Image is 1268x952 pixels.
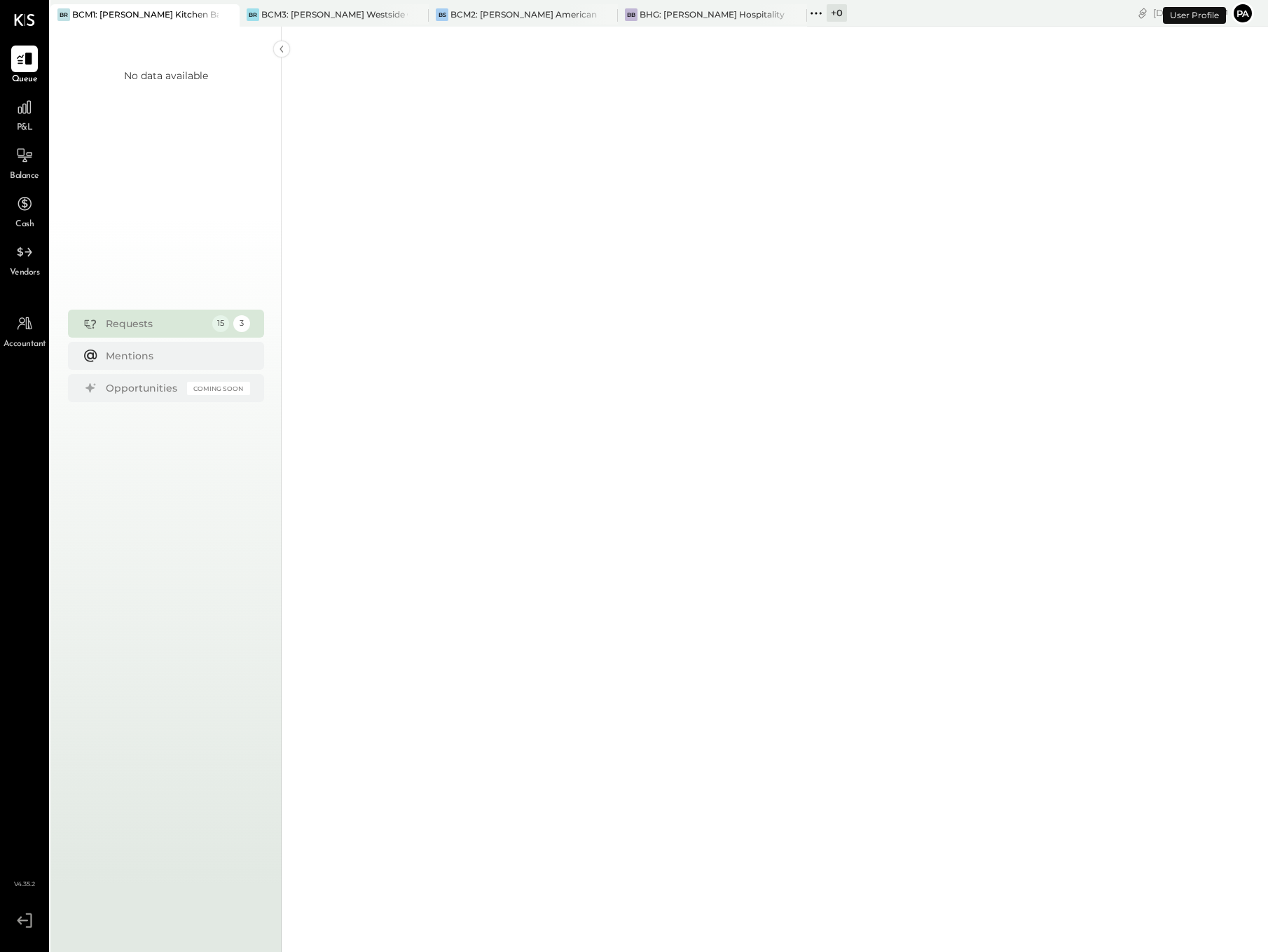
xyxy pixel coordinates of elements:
a: P&L [1,94,48,134]
span: Cash [15,219,34,231]
div: Coming Soon [187,382,250,395]
span: Balance [10,170,39,183]
div: BCM3: [PERSON_NAME] Westside Grill [261,8,408,20]
div: User Profile [1163,7,1226,24]
div: BCM1: [PERSON_NAME] Kitchen Bar Market [72,8,219,20]
div: Opportunities [106,381,180,395]
div: 3 [233,315,250,332]
a: Queue [1,46,48,86]
span: Accountant [4,338,46,351]
div: Requests [106,317,205,331]
div: BS [436,8,448,21]
span: Vendors [10,267,40,280]
div: BHG: [PERSON_NAME] Hospitality Group, LLC [640,8,786,20]
div: copy link [1136,6,1150,20]
button: Pa [1232,2,1254,25]
div: No data available [124,69,208,83]
a: Accountant [1,310,48,351]
div: Mentions [106,349,243,363]
a: Cash [1,191,48,231]
span: Queue [12,74,38,86]
a: Vendors [1,239,48,280]
div: BR [57,8,70,21]
div: 15 [212,315,229,332]
div: [DATE] [1153,6,1228,20]
div: BB [625,8,638,21]
a: Balance [1,142,48,183]
div: + 0 [827,4,847,22]
div: BCM2: [PERSON_NAME] American Cooking [450,8,597,20]
div: BR [247,8,259,21]
span: P&L [17,122,33,134]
